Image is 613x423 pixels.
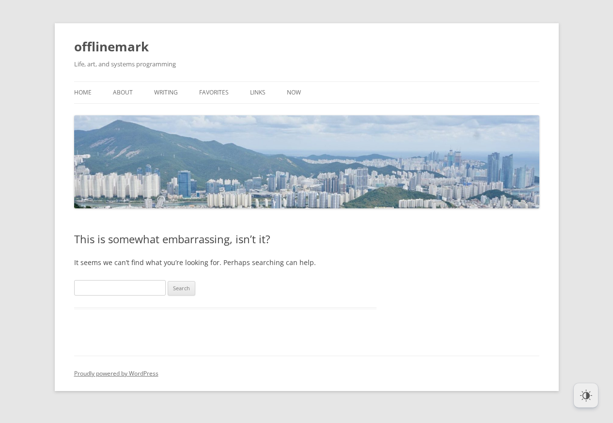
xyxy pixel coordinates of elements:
a: Links [250,82,266,103]
a: Writing [154,82,178,103]
a: Home [74,82,92,103]
a: Now [287,82,301,103]
a: offlinemark [74,35,149,58]
a: About [113,82,133,103]
img: offlinemark [74,115,539,208]
a: Proudly powered by WordPress [74,369,158,377]
h1: This is somewhat embarrassing, isn’t it? [74,233,377,245]
input: Search [168,281,195,296]
a: Favorites [199,82,229,103]
p: It seems we can’t find what you’re looking for. Perhaps searching can help. [74,257,377,268]
h2: Life, art, and systems programming [74,58,539,70]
